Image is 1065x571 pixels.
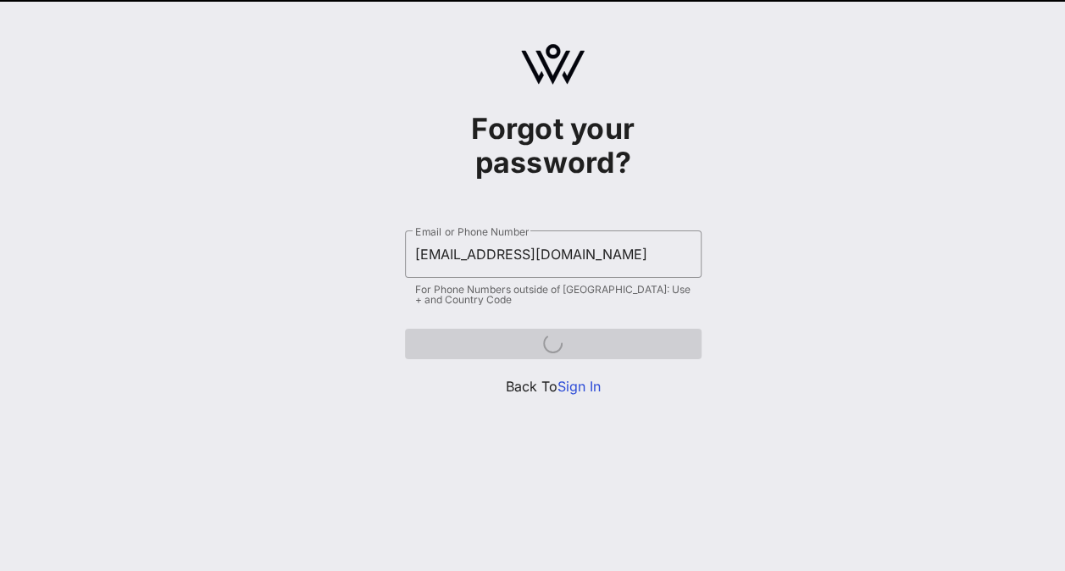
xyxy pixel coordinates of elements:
a: Sign In [557,378,601,395]
div: For Phone Numbers outside of [GEOGRAPHIC_DATA]: Use + and Country Code [415,285,691,305]
p: Back To [405,376,702,396]
h1: Forgot your password? [405,112,702,180]
img: logo.svg [521,44,585,85]
label: Email or Phone Number [415,225,529,238]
